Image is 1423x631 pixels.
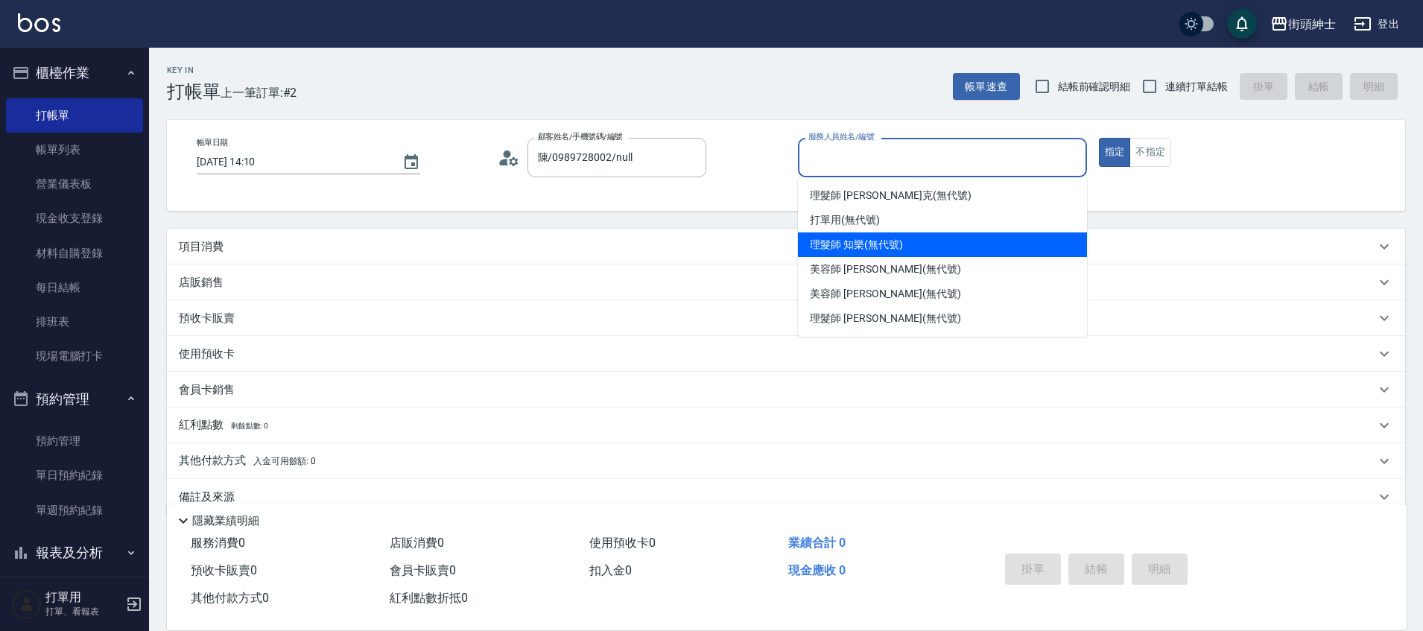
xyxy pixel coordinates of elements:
button: 指定 [1099,138,1131,167]
span: 理髮師 [PERSON_NAME] (無代號) [810,311,961,326]
a: 單日預約紀錄 [6,458,143,492]
p: 預收卡販賣 [179,311,235,326]
h2: Key In [167,66,221,75]
div: 其他付款方式入金可用餘額: 0 [167,443,1405,479]
a: 預約管理 [6,424,143,458]
button: 不指定 [1129,138,1171,167]
span: 會員卡販賣 0 [390,563,456,577]
button: 櫃檯作業 [6,54,143,92]
span: 理髮師 知樂 (無代號) [810,237,902,253]
label: 服務人員姓名/編號 [808,131,874,142]
span: 理髮師 [PERSON_NAME]克 (無代號) [810,188,972,203]
span: 現金應收 0 [788,563,846,577]
a: 單週預約紀錄 [6,493,143,527]
button: Choose date, selected date is 2025-10-14 [393,145,429,180]
button: 帳單速查 [953,73,1020,101]
span: 使用預收卡 0 [589,536,656,550]
span: 店販消費 0 [390,536,444,550]
p: 打單、看報表 [45,605,121,618]
a: 材料自購登錄 [6,236,143,270]
h3: 打帳單 [167,81,221,102]
button: 報表及分析 [6,533,143,572]
div: 項目消費 [167,229,1405,264]
span: 美容師 [PERSON_NAME] (無代號) [810,286,961,302]
div: 使用預收卡 [167,336,1405,372]
input: YYYY/MM/DD hh:mm [197,150,387,174]
button: 登出 [1348,10,1405,38]
p: 其他付款方式 [179,453,316,469]
span: 入金可用餘額: 0 [253,456,317,466]
span: 結帳前確認明細 [1058,79,1131,95]
div: 紅利點數剩餘點數: 0 [167,408,1405,443]
a: 現金收支登錄 [6,201,143,235]
span: 連續打單結帳 [1165,79,1228,95]
a: 現場電腦打卡 [6,339,143,373]
span: 預收卡販賣 0 [191,563,257,577]
button: save [1227,9,1257,39]
div: 店販銷售 [167,264,1405,300]
p: 隱藏業績明細 [192,513,259,529]
label: 帳單日期 [197,137,228,148]
h5: 打單用 [45,590,121,605]
span: 紅利點數折抵 0 [390,591,468,605]
button: 客戶管理 [6,571,143,610]
div: 預收卡販賣 [167,300,1405,336]
div: 會員卡銷售 [167,372,1405,408]
button: 預約管理 [6,380,143,419]
a: 每日結帳 [6,270,143,305]
p: 紅利點數 [179,417,267,434]
div: 街頭紳士 [1288,15,1336,34]
span: 剩餘點數: 0 [231,422,268,430]
p: 會員卡銷售 [179,382,235,398]
a: 打帳單 [6,98,143,133]
span: 美容師 [PERSON_NAME] (無代號) [810,261,961,277]
a: 帳單列表 [6,133,143,167]
img: Person [12,589,42,619]
img: Logo [18,13,60,32]
span: 業績合計 0 [788,536,846,550]
span: 打單用 (無代號) [810,212,880,228]
span: 服務消費 0 [191,536,245,550]
div: 備註及來源 [167,479,1405,515]
button: 街頭紳士 [1264,9,1342,39]
a: 營業儀表板 [6,167,143,201]
a: 排班表 [6,305,143,339]
label: 顧客姓名/手機號碼/編號 [538,131,623,142]
span: 上一筆訂單:#2 [221,83,297,102]
span: 其他付款方式 0 [191,591,269,605]
p: 項目消費 [179,239,224,255]
p: 備註及來源 [179,489,235,505]
span: 扣入金 0 [589,563,632,577]
p: 店販銷售 [179,275,224,291]
p: 使用預收卡 [179,346,235,362]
